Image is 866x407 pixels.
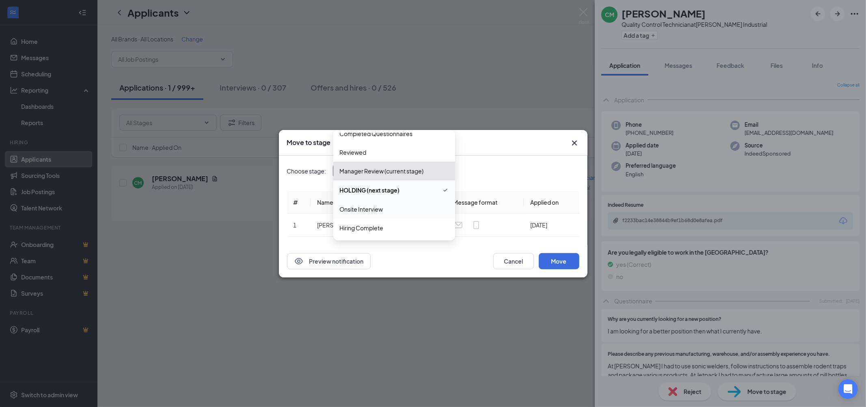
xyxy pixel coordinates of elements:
span: Onsite Interview [340,205,383,214]
h3: Move to stage [287,138,331,147]
button: Cancel [493,253,534,269]
div: Open Intercom Messenger [838,379,858,399]
span: 1 [294,221,297,229]
span: Completed Questionnaires [340,129,413,138]
span: Manager Review (current stage) [340,167,424,175]
svg: MobileSms [471,220,481,230]
th: # [287,191,311,214]
svg: Email [454,220,463,230]
span: HOLDING (next stage) [340,186,400,195]
td: [PERSON_NAME] [311,214,390,237]
th: Name [311,191,390,214]
svg: Cross [570,138,579,148]
svg: Checkmark [442,185,449,195]
th: Applied on [524,191,579,214]
span: Hiring Complete [340,223,384,232]
span: Choose stage: [287,167,326,175]
button: Close [570,138,579,148]
button: Move [539,253,579,269]
svg: Eye [294,256,304,266]
th: Message format [447,191,524,214]
td: [DATE] [524,214,579,237]
span: Reviewed [340,148,367,157]
button: EyePreview notification [287,253,371,269]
